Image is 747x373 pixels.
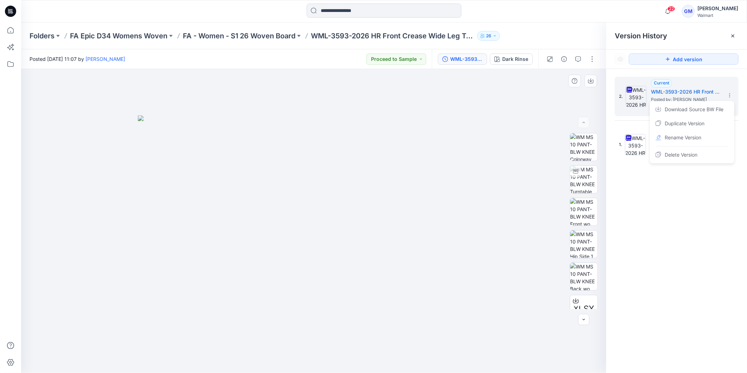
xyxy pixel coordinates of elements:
[477,31,500,41] button: 26
[183,31,295,41] a: FA - Women - S1 26 Woven Board
[490,53,533,65] button: Dark Rinse
[615,53,626,65] button: Show Hidden Versions
[654,80,669,86] span: Current
[30,31,55,41] a: Folders
[697,13,738,18] div: Walmart
[665,119,704,128] span: Duplicate Version
[665,151,697,159] span: Delete Version
[682,5,695,18] div: GM
[665,133,701,142] span: Rename Version
[730,33,736,39] button: Close
[570,263,598,290] img: WM MS 10 PANT-BLW KNEE Back wo Avatar
[570,198,598,226] img: WM MS 10 PANT-BLW KNEE Front wo Avatar
[625,134,646,155] img: WML-3593-2026 HR Front Crease Wide Leg Trouser_Soft Silver
[570,166,598,193] img: WM MS 10 PANT-BLW KNEE Turntable with Avatar
[502,55,528,63] div: Dark Rinse
[619,93,623,100] span: 2.
[558,53,570,65] button: Details
[450,55,483,63] div: WML-3593-2026 HR Front Crease Wide Leg Trouser_Full Coloway
[570,133,598,161] img: WM MS 10 PANT-BLW KNEE Colorway wo Avatar
[619,141,622,148] span: 1.
[438,53,487,65] button: WML-3593-2026 HR Front Crease Wide Leg Trouser_Full Coloway
[570,230,598,258] img: WM MS 10 PANT-BLW KNEE Hip Side 1 wo Avatar
[668,6,675,12] span: 22
[138,115,490,373] img: eyJhbGciOiJIUzI1NiIsImtpZCI6IjAiLCJzbHQiOiJzZXMiLCJ0eXAiOiJKV1QifQ.eyJkYXRhIjp7InR5cGUiOiJzdG9yYW...
[574,303,594,315] span: XLSX
[629,53,739,65] button: Add version
[651,88,721,96] h5: WML-3593-2026 HR Front Crease Wide Leg Trouser_Full Coloway
[651,96,721,103] span: Posted by: Gayan Mahawithanalage
[486,32,491,40] p: 26
[697,4,738,13] div: [PERSON_NAME]
[615,32,667,40] span: Version History
[665,105,723,114] span: Download Source BW File
[70,31,167,41] a: FA Epic D34 Womens Woven
[30,55,125,63] span: Posted [DATE] 11:07 by
[626,86,647,107] img: WML-3593-2026 HR Front Crease Wide Leg Trouser_Full Coloway
[311,31,474,41] p: WML-3593-2026 HR Front Crease Wide Leg Trouser
[85,56,125,62] a: [PERSON_NAME]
